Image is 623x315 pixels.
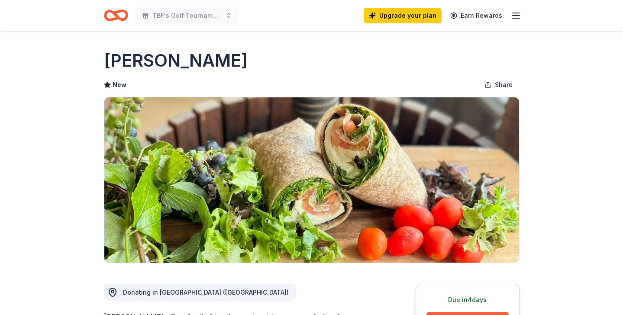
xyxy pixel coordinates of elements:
[123,289,289,296] span: Donating in [GEOGRAPHIC_DATA] ([GEOGRAPHIC_DATA])
[426,295,509,305] div: Due in 4 days
[478,76,520,93] button: Share
[445,8,507,23] a: Earn Rewards
[495,80,513,90] span: Share
[135,7,239,24] button: TBF's Golf Tournament Fundraiser
[104,48,248,73] h1: [PERSON_NAME]
[113,80,126,90] span: New
[152,10,222,21] span: TBF's Golf Tournament Fundraiser
[104,5,128,26] a: Home
[104,97,519,263] img: Image for Lyman Orchards
[364,8,442,23] a: Upgrade your plan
